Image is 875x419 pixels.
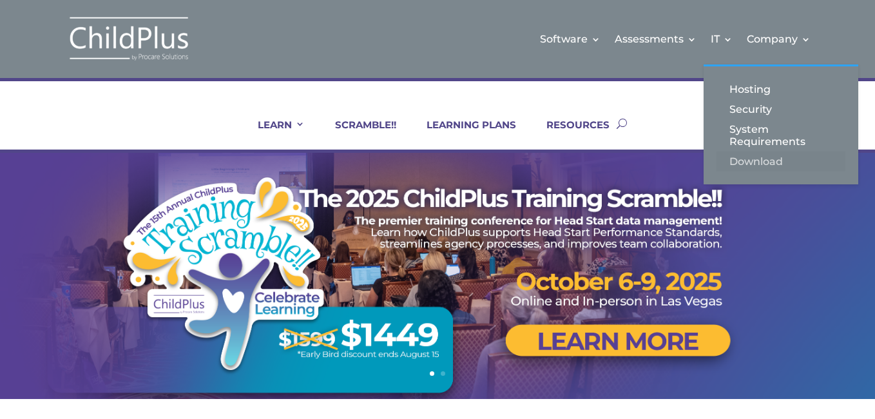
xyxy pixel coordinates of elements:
a: Security [716,99,845,119]
a: Software [540,13,601,65]
a: RESOURCES [530,119,610,150]
a: Company [747,13,811,65]
a: 1 [430,371,434,376]
a: Download [716,151,845,171]
a: LEARNING PLANS [410,119,516,150]
a: Hosting [716,79,845,99]
a: Assessments [615,13,697,65]
a: LEARN [242,119,305,150]
a: SCRAMBLE!! [319,119,396,150]
a: System Requirements [716,119,845,151]
a: 2 [441,371,445,376]
a: IT [711,13,733,65]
